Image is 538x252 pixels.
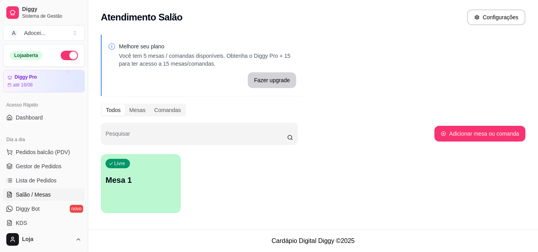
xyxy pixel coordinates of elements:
[150,105,186,116] div: Comandas
[3,3,85,22] a: DiggySistema de Gestão
[102,105,125,116] div: Todos
[119,42,296,50] p: Melhore seu plano
[3,230,85,249] button: Loja
[13,82,33,88] article: até 16/08
[3,217,85,229] a: KDS
[3,111,85,124] a: Dashboard
[16,219,27,227] span: KDS
[434,126,525,142] button: Adicionar mesa ou comanda
[16,114,43,121] span: Dashboard
[16,148,70,156] span: Pedidos balcão (PDV)
[24,29,45,37] div: Adocei ...
[61,51,78,60] button: Alterar Status
[15,74,37,80] article: Diggy Pro
[10,29,18,37] span: A
[101,154,181,213] button: LivreMesa 1
[3,70,85,92] a: Diggy Proaté 16/08
[3,174,85,187] a: Lista de Pedidos
[106,133,287,141] input: Pesquisar
[119,52,296,68] p: Você tem 5 mesas / comandas disponíveis. Obtenha o Diggy Pro + 15 para ter acesso a 15 mesas/coma...
[22,6,82,13] span: Diggy
[106,175,176,186] p: Mesa 1
[16,177,57,184] span: Lista de Pedidos
[467,9,525,25] button: Configurações
[3,133,85,146] div: Dia a dia
[101,11,182,24] h2: Atendimento Salão
[22,236,72,243] span: Loja
[16,162,61,170] span: Gestor de Pedidos
[3,99,85,111] div: Acesso Rápido
[3,25,85,41] button: Select a team
[3,160,85,173] a: Gestor de Pedidos
[114,160,125,167] p: Livre
[3,202,85,215] a: Diggy Botnovo
[22,13,82,19] span: Sistema de Gestão
[3,188,85,201] a: Salão / Mesas
[248,72,296,88] button: Fazer upgrade
[3,146,85,158] button: Pedidos balcão (PDV)
[16,205,40,213] span: Diggy Bot
[125,105,150,116] div: Mesas
[88,230,538,252] footer: Cardápio Digital Diggy © 2025
[16,191,51,199] span: Salão / Mesas
[10,51,43,60] div: Loja aberta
